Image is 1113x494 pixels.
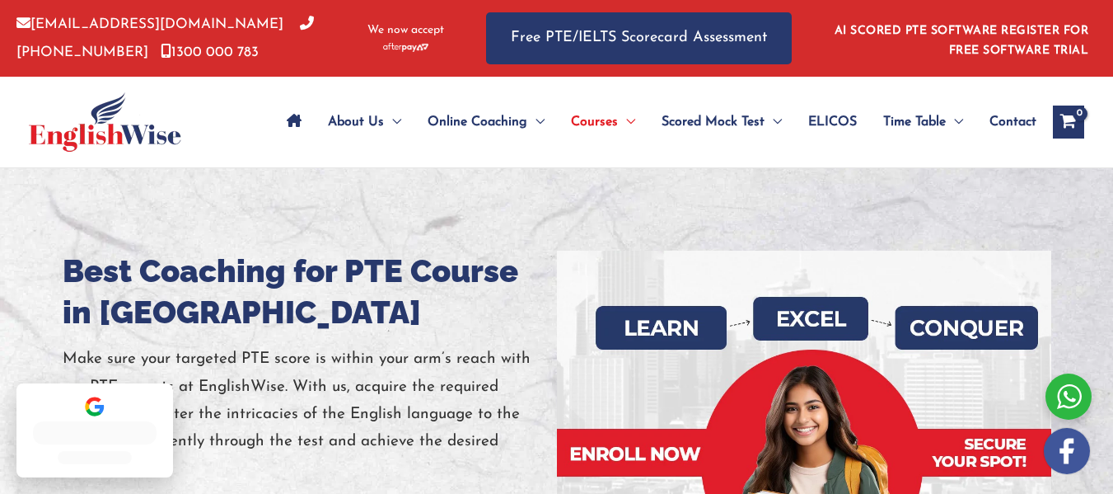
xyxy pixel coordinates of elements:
span: Menu Toggle [384,93,401,151]
span: We now accept [367,22,444,39]
nav: Site Navigation: Main Menu [274,93,1036,151]
span: Online Coaching [428,93,527,151]
a: View Shopping Cart, empty [1053,106,1084,139]
span: Menu Toggle [618,93,635,151]
span: Menu Toggle [946,93,963,151]
span: ELICOS [808,93,857,151]
span: About Us [328,93,384,151]
a: 1300 000 783 [161,45,259,59]
span: Courses [571,93,618,151]
h1: Best Coaching for PTE Course in [GEOGRAPHIC_DATA] [63,251,557,333]
img: Afterpay-Logo [383,43,428,52]
a: Scored Mock TestMenu Toggle [648,93,795,151]
span: Contact [989,93,1036,151]
a: CoursesMenu Toggle [558,93,648,151]
a: Online CoachingMenu Toggle [414,93,558,151]
a: AI SCORED PTE SOFTWARE REGISTER FOR FREE SOFTWARE TRIAL [835,25,1089,57]
img: cropped-ew-logo [29,92,181,152]
span: Time Table [883,93,946,151]
a: ELICOS [795,93,870,151]
aside: Header Widget 1 [825,12,1097,65]
img: white-facebook.png [1044,428,1090,474]
a: [PHONE_NUMBER] [16,17,314,59]
span: Menu Toggle [527,93,545,151]
span: Menu Toggle [765,93,782,151]
a: [EMAIL_ADDRESS][DOMAIN_NAME] [16,17,283,31]
p: Make sure your targeted PTE score is within your arm’s reach with our PTE experts at EnglishWise.... [63,346,557,482]
a: Free PTE/IELTS Scorecard Assessment [486,12,792,64]
span: Scored Mock Test [662,93,765,151]
a: Time TableMenu Toggle [870,93,976,151]
a: Contact [976,93,1036,151]
a: About UsMenu Toggle [315,93,414,151]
